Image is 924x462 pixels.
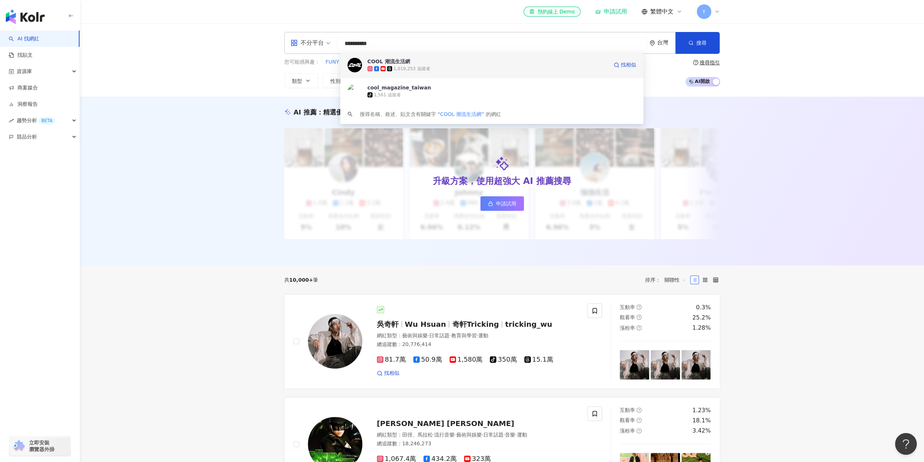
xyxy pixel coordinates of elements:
[481,432,483,438] span: ·
[696,304,711,312] div: 0.3%
[636,418,642,423] span: question-circle
[17,112,55,129] span: 趨勢分析
[284,59,320,66] span: 您可能感興趣：
[636,407,642,413] span: question-circle
[517,432,527,438] span: 運動
[394,66,430,72] div: 1,019,253 追蹤者
[480,196,524,211] a: 申請試用
[650,40,655,46] span: environment
[515,432,517,438] span: ·
[455,432,456,438] span: ·
[620,304,635,310] span: 互動率
[529,8,574,15] div: 預約線上 Demo
[290,39,298,47] span: appstore
[451,333,476,338] span: 教育與學習
[449,356,483,363] span: 1,580萬
[9,52,33,59] a: 找貼文
[524,7,580,17] a: 預約線上 Demo
[402,333,428,338] span: 藝術與娛樂
[636,325,642,330] span: question-circle
[449,333,451,338] span: ·
[433,175,571,188] div: 升級方案，使用超強大 AI 推薦搜尋
[377,332,579,340] div: 網紅類型 ：
[377,440,579,447] div: 總追蹤數 ： 18,246,273
[9,35,39,43] a: searchAI 找網紅
[290,37,324,49] div: 不分平台
[325,58,339,66] button: FUNY
[452,320,499,329] span: 奇軒Tricking
[323,73,357,88] button: 性別
[38,117,55,124] div: BETA
[636,428,642,433] span: question-circle
[620,350,649,379] img: post-image
[700,60,720,65] div: 搜尋指引
[367,58,410,65] div: COOL 潮流生活網
[434,432,455,438] span: 流行音樂
[620,407,635,413] span: 互動率
[681,350,711,379] img: post-image
[323,108,362,116] span: 精選優質網紅
[478,333,488,338] span: 運動
[595,8,627,15] a: 申請試用
[377,431,579,439] div: 網紅類型 ：
[9,101,38,108] a: 洞察報告
[377,341,579,348] div: 總追蹤數 ： 20,776,414
[367,84,431,91] div: cool_magazine_taiwan
[483,432,504,438] span: 日常話題
[524,356,553,363] span: 15.1萬
[377,419,514,428] span: [PERSON_NAME] [PERSON_NAME]
[895,433,917,455] iframe: Help Scout Beacon - Open
[692,406,711,414] div: 1.23%
[692,324,711,332] div: 1.28%
[29,439,54,453] span: 立即安裝 瀏覽器外掛
[620,314,635,320] span: 觀看率
[9,436,70,456] a: chrome extension立即安裝 瀏覽器外掛
[614,58,636,72] a: 找相似
[284,294,720,389] a: KOL Avatar吳奇軒Wu Hsuan奇軒Trickingtricking_wu網紅類型：藝術與娛樂·日常話題·教育與學習·運動總追蹤數：20,776,41481.7萬50.9萬1,580萬...
[17,129,37,145] span: 競品分析
[692,427,711,435] div: 3.42%
[496,201,516,206] span: 申請試用
[377,320,399,329] span: 吳奇軒
[405,320,446,329] span: Wu Hsuan
[289,277,313,283] span: 10,000+
[284,73,318,88] button: 類型
[456,432,481,438] span: 藝術與娛樂
[490,356,517,363] span: 350萬
[284,277,318,283] div: 共 筆
[377,356,406,363] span: 81.7萬
[664,274,686,286] span: 關聯性
[476,333,478,338] span: ·
[504,432,505,438] span: ·
[429,333,449,338] span: 日常話題
[360,110,501,118] div: 搜尋名稱、敘述、貼文含有關鍵字 “ ” 的網紅
[12,440,26,452] img: chrome extension
[413,356,442,363] span: 50.9萬
[384,370,399,377] span: 找相似
[692,417,711,425] div: 18.1%
[693,60,698,65] span: question-circle
[347,84,362,99] img: KOL Avatar
[620,325,635,331] span: 漲粉率
[636,315,642,320] span: question-circle
[347,58,362,72] img: KOL Avatar
[330,78,341,84] span: 性別
[292,78,302,84] span: 類型
[645,274,690,286] div: 排序：
[636,305,642,310] span: question-circle
[621,61,636,69] span: 找相似
[433,432,434,438] span: ·
[9,84,38,92] a: 商案媒合
[650,8,673,16] span: 繁體中文
[675,32,720,54] button: 搜尋
[440,111,481,117] span: COOL 潮流生活網
[308,314,362,369] img: KOL Avatar
[428,333,429,338] span: ·
[620,428,635,434] span: 漲粉率
[326,59,339,66] span: FUNY
[505,432,515,438] span: 音樂
[702,8,705,16] span: Y
[347,112,353,117] span: search
[374,92,401,98] div: 1,561 追蹤者
[692,314,711,322] div: 25.2%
